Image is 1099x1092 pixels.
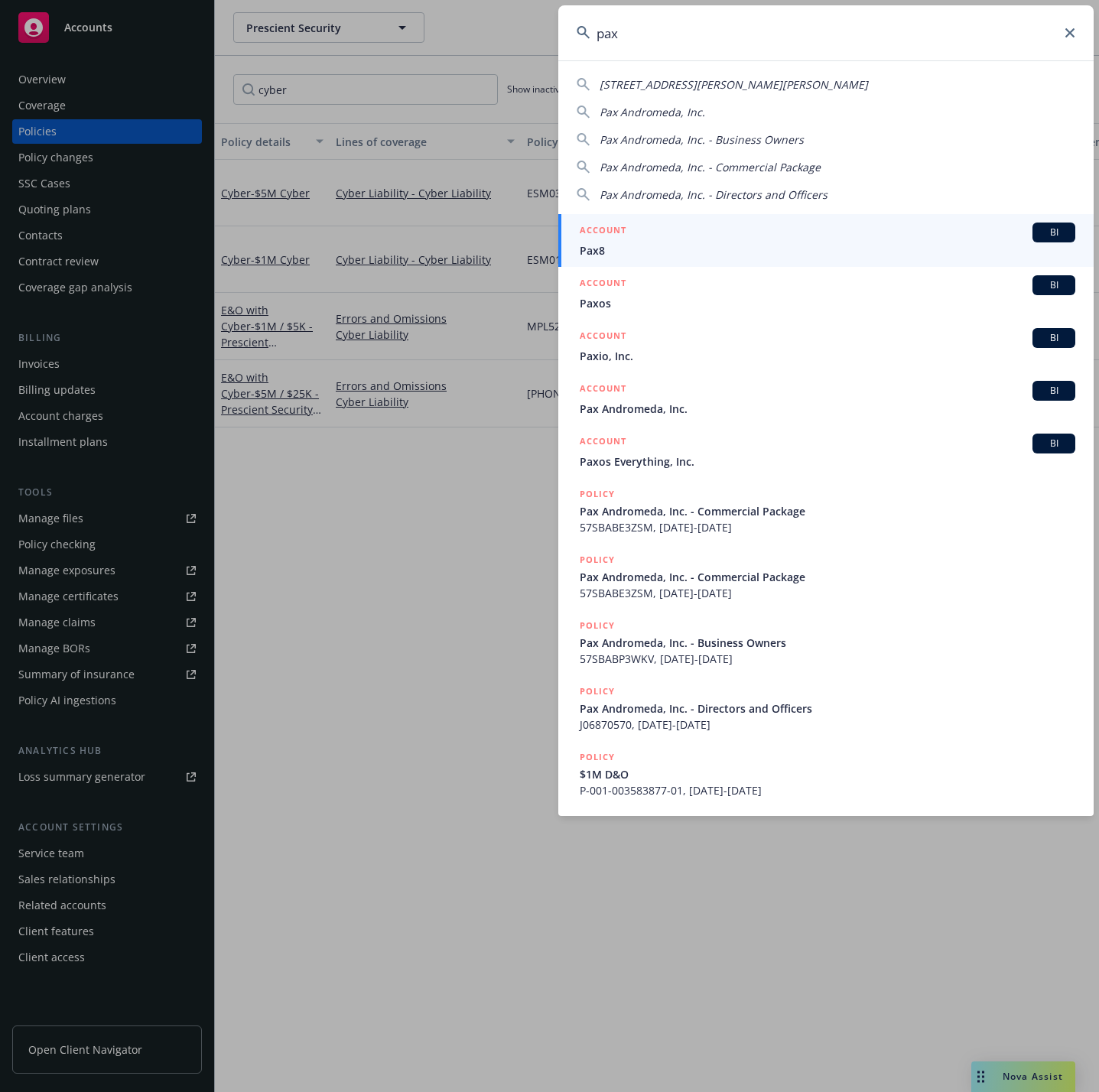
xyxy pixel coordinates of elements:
h5: POLICY [580,618,615,633]
span: Pax Andromeda, Inc. [600,105,705,119]
span: BI [1039,278,1069,292]
span: BI [1039,226,1069,239]
h5: ACCOUNT [580,223,626,241]
a: ACCOUNTBIPax Andromeda, Inc. [558,372,1094,425]
span: Pax Andromeda, Inc. [580,401,1075,417]
a: POLICY$1M D&OP-001-003583877-01, [DATE]-[DATE] [558,741,1094,807]
span: 57SBABE3ZSM, [DATE]-[DATE] [580,519,1075,535]
h5: POLICY [580,552,615,567]
a: ACCOUNTBIPaxos Everything, Inc. [558,425,1094,478]
span: Pax Andromeda, Inc. - Directors and Officers [580,700,1075,717]
span: Paxio, Inc. [580,348,1075,364]
a: ACCOUNTBIPaxio, Inc. [558,320,1094,372]
span: Paxos [580,295,1075,311]
span: [STREET_ADDRESS][PERSON_NAME][PERSON_NAME] [600,77,868,92]
a: ACCOUNTBIPaxos [558,267,1094,320]
a: POLICYPax Andromeda, Inc. - Business Owners57SBABP3WKV, [DATE]-[DATE] [558,609,1094,675]
span: Paxos Everything, Inc. [580,453,1075,470]
span: J06870570, [DATE]-[DATE] [580,717,1075,733]
span: Pax Andromeda, Inc. - Commercial Package [600,160,821,174]
span: 57SBABE3ZSM, [DATE]-[DATE] [580,585,1075,601]
span: Pax Andromeda, Inc. - Business Owners [600,132,804,147]
h5: ACCOUNT [580,381,626,399]
h5: POLICY [580,749,615,765]
span: Pax Andromeda, Inc. - Directors and Officers [600,187,828,202]
a: POLICYPax Andromeda, Inc. - Commercial Package57SBABE3ZSM, [DATE]-[DATE] [558,478,1094,544]
h5: POLICY [580,486,615,502]
h5: POLICY [580,684,615,699]
span: BI [1039,384,1069,398]
span: Pax8 [580,242,1075,258]
span: Pax Andromeda, Inc. - Commercial Package [580,569,1075,585]
h5: ACCOUNT [580,275,626,294]
span: 57SBABP3WKV, [DATE]-[DATE] [580,651,1075,667]
h5: ACCOUNT [580,434,626,452]
span: $1M D&O [580,766,1075,782]
span: P-001-003583877-01, [DATE]-[DATE] [580,782,1075,798]
span: BI [1039,437,1069,450]
input: Search... [558,5,1094,60]
span: Pax Andromeda, Inc. - Commercial Package [580,503,1075,519]
a: ACCOUNTBIPax8 [558,214,1094,267]
span: Pax Andromeda, Inc. - Business Owners [580,635,1075,651]
span: BI [1039,331,1069,345]
a: POLICYPax Andromeda, Inc. - Commercial Package57SBABE3ZSM, [DATE]-[DATE] [558,544,1094,609]
a: POLICYPax Andromeda, Inc. - Directors and OfficersJ06870570, [DATE]-[DATE] [558,675,1094,741]
h5: ACCOUNT [580,328,626,346]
